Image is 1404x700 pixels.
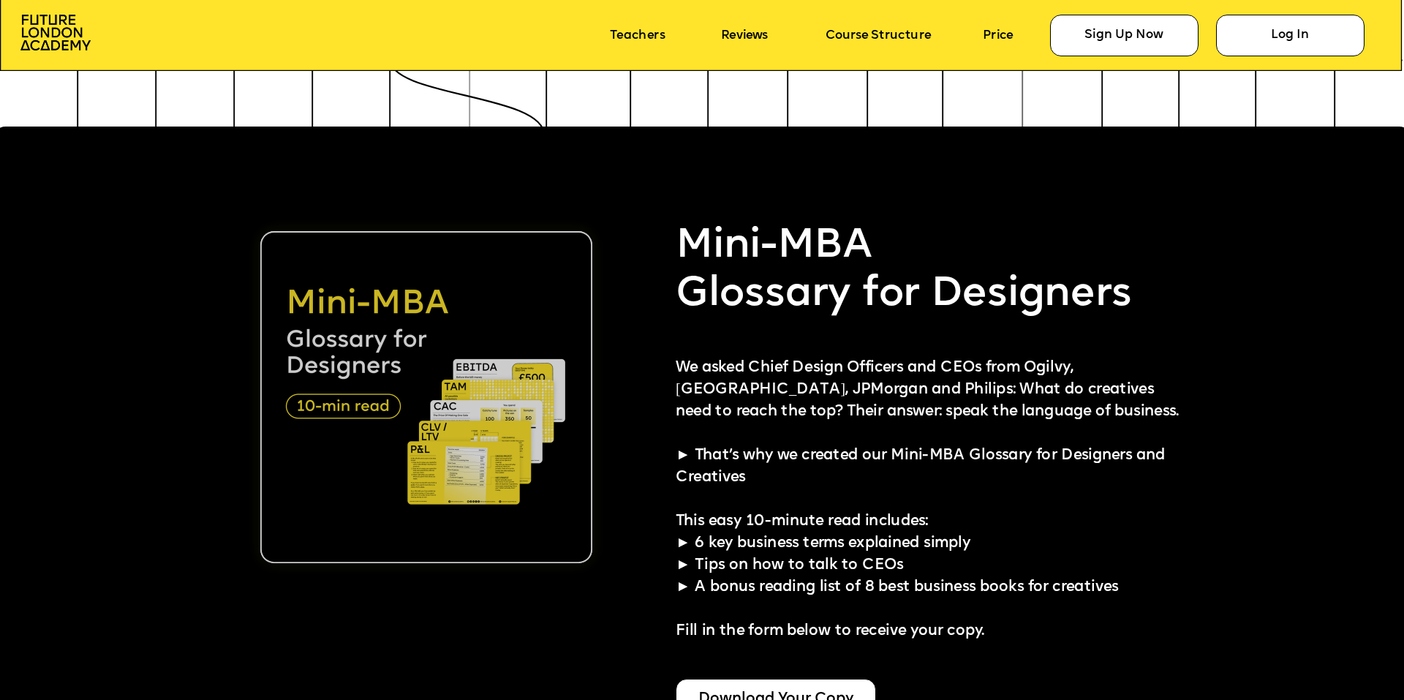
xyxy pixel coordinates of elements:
[676,361,1179,486] span: We asked Chief Design Officers and CEOs from Ogilvy, [GEOGRAPHIC_DATA], JPMorgan and Philips: Wha...
[20,15,91,50] img: image-aac980e9-41de-4c2d-a048-f29dd30a0068.png
[826,29,931,42] a: Course Structure
[676,226,872,266] span: Mini-MBA
[676,274,1132,314] span: Glossary for Designers
[721,29,768,42] a: Reviews
[610,29,665,42] a: Teachers
[676,514,1118,639] span: This easy 10-minute read includes: ► 6 key business terms explained simply ► Tips on how to talk ...
[983,29,1013,42] a: Price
